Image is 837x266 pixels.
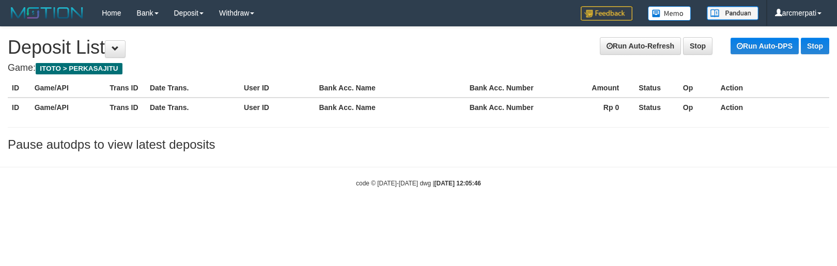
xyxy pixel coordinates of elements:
[146,98,240,117] th: Date Trans.
[8,5,86,21] img: MOTION_logo.png
[707,6,758,20] img: panduan.png
[240,98,315,117] th: User ID
[634,79,679,98] th: Status
[356,180,481,187] small: code © [DATE]-[DATE] dwg |
[634,98,679,117] th: Status
[731,38,799,54] a: Run Auto-DPS
[146,79,240,98] th: Date Trans.
[683,37,712,55] a: Stop
[105,79,146,98] th: Trans ID
[315,98,465,117] th: Bank Acc. Name
[315,79,465,98] th: Bank Acc. Name
[466,98,560,117] th: Bank Acc. Number
[466,79,560,98] th: Bank Acc. Number
[560,98,635,117] th: Rp 0
[717,79,829,98] th: Action
[679,79,717,98] th: Op
[801,38,829,54] a: Stop
[105,98,146,117] th: Trans ID
[679,98,717,117] th: Op
[36,63,122,74] span: ITOTO > PERKASAJITU
[581,6,632,21] img: Feedback.jpg
[600,37,681,55] a: Run Auto-Refresh
[8,98,30,117] th: ID
[30,98,106,117] th: Game/API
[560,79,635,98] th: Amount
[435,180,481,187] strong: [DATE] 12:05:46
[717,98,829,117] th: Action
[648,6,691,21] img: Button%20Memo.svg
[8,138,829,151] h3: Pause autodps to view latest deposits
[8,79,30,98] th: ID
[8,63,829,73] h4: Game:
[240,79,315,98] th: User ID
[8,37,829,58] h1: Deposit List
[30,79,106,98] th: Game/API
